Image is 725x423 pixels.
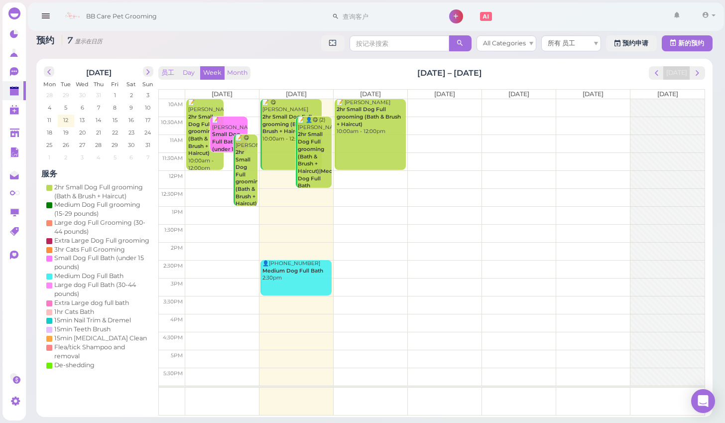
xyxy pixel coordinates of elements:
b: Small Dog Full Bath (under 15 pounds) [212,131,240,159]
span: 27 [78,141,86,149]
span: 31 [95,91,102,100]
span: 11am [170,137,183,143]
span: 1 [47,153,51,162]
span: 23 [127,128,135,137]
div: 👤[PHONE_NUMBER] 2:30pm [262,260,331,282]
span: 12 [62,116,69,125]
div: Open Intercom Messenger [691,389,715,413]
div: 15min Teeth Brush [54,325,111,334]
h4: 服务 [41,169,156,178]
div: 15min [MEDICAL_DATA] Clean [54,334,147,343]
small: 显示在日历 [75,38,102,45]
span: 2 [129,91,134,100]
span: Fri [111,81,119,88]
span: 12:30pm [161,191,183,197]
span: 3:30pm [163,298,183,305]
div: 📝 😋 [PERSON_NAME] 11:00am - 1:00pm [235,135,257,230]
span: All Categories [483,39,526,47]
input: 按记录搜索 [350,35,449,51]
span: 新的预约 [678,39,704,47]
span: 25 [45,141,53,149]
div: 1hr Cats Bath [54,307,94,316]
button: next [690,66,705,80]
b: 2hr Small Dog Full grooming (Bath & Brush + Haircut)|Medium Dog Full Bath [298,131,343,189]
button: prev [44,66,54,77]
span: 15 [112,116,119,125]
span: 22 [111,128,119,137]
span: 10 [144,103,151,112]
span: 4pm [170,316,183,323]
span: 24 [143,128,152,137]
span: 30 [127,141,135,149]
span: 11:30am [162,155,183,161]
div: De-shedding [54,361,95,370]
button: Month [224,66,250,80]
span: Sun [142,81,153,88]
span: 3 [145,91,150,100]
span: 1 [113,91,117,100]
span: 7 [145,153,150,162]
div: 📝 😋 [PERSON_NAME] 10:00am - 12:00pm [262,99,321,143]
span: 6 [80,103,85,112]
span: 20 [78,128,87,137]
b: 2hr Small Dog Full grooming (Bath & Brush + Haircut) [262,114,312,135]
span: 18 [46,128,53,137]
button: next [143,66,153,77]
span: 4 [47,103,52,112]
span: 6 [128,153,134,162]
i: 7 [62,35,102,45]
span: 2:30pm [163,263,183,269]
b: 2hr Small Dog Full grooming (Bath & Brush + Haircut) [337,106,401,127]
span: 19 [62,128,70,137]
span: 4 [96,153,101,162]
span: 2pm [171,245,183,251]
span: 10:30am [161,119,183,126]
span: 14 [95,116,102,125]
span: 17 [144,116,151,125]
span: 3pm [171,281,183,287]
b: 2hr Small Dog Full grooming (Bath & Brush + Haircut) [236,149,262,207]
span: 9 [128,103,134,112]
span: 2 [63,153,68,162]
span: 预约 [36,35,57,45]
span: 29 [111,141,119,149]
span: 28 [94,141,103,149]
button: prev [649,66,664,80]
span: 12pm [169,173,183,179]
span: 5 [63,103,68,112]
span: [DATE] [657,90,678,98]
h2: [DATE] – [DATE] [417,67,482,79]
div: Extra Large Dog Full grooming [54,236,149,245]
div: Medium Dog Full grooming (15-29 pounds) [54,200,151,218]
b: Medium Dog Full Bath [262,268,323,274]
div: Medium Dog Full Bath [54,272,123,281]
h2: [DATE] [86,66,112,77]
div: Flea/tick Shampoo and removal [54,343,151,361]
span: 7 [96,103,101,112]
span: [DATE] [212,90,233,98]
span: 5:30pm [163,370,183,377]
div: Large dog Full Bath (30-44 pounds) [54,281,151,298]
span: Thu [94,81,104,88]
span: 16 [127,116,135,125]
span: 4:30pm [163,334,183,341]
button: 员工 [158,66,177,80]
span: 所有 员工 [548,39,575,47]
span: [DATE] [583,90,604,98]
div: 📝 👤😋 (2) [PERSON_NAME] 10:30am - 12:30pm [297,117,331,204]
span: Wed [76,81,89,88]
span: 31 [144,141,151,149]
a: 预约申请 [606,35,657,51]
span: [DATE] [360,90,381,98]
span: 1pm [172,209,183,215]
span: [DATE] [286,90,307,98]
span: 8 [112,103,118,112]
span: BB Care Pet Grooming [86,2,157,30]
span: [DATE] [508,90,529,98]
span: 10am [168,101,183,108]
span: Mon [43,81,56,88]
span: 26 [62,141,70,149]
div: 📝 [PERSON_NAME] 10:00am - 12:00pm [336,99,405,136]
b: 2hr Small Dog Full grooming (Bath & Brush + Haircut) [188,114,215,156]
button: Week [200,66,225,80]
